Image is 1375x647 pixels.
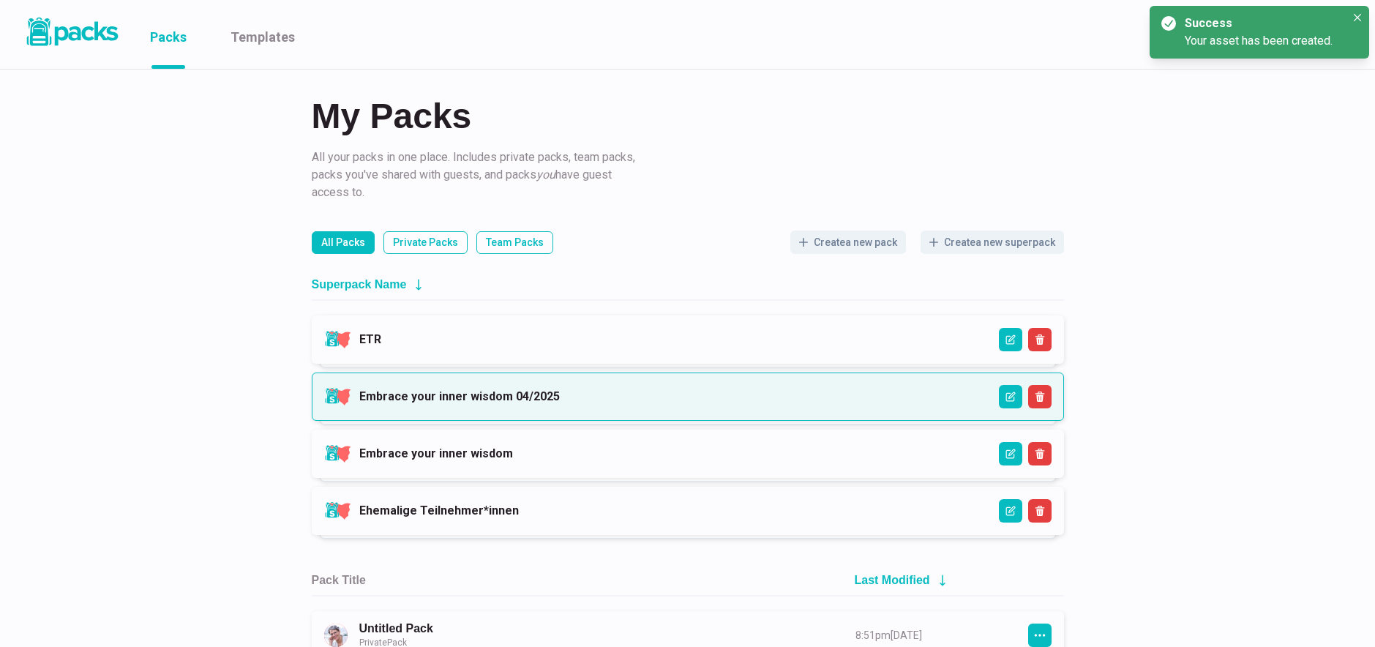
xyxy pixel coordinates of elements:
[321,235,365,250] p: All Packs
[1349,9,1366,26] button: Close
[312,99,1064,134] h2: My Packs
[22,15,121,54] a: Packs logo
[790,231,906,254] button: Createa new pack
[1185,32,1346,50] div: Your asset has been created.
[855,573,930,587] h2: Last Modified
[999,499,1022,523] button: Edit
[1028,385,1052,408] button: Delete Superpack
[393,235,458,250] p: Private Packs
[1028,442,1052,465] button: Delete Superpack
[22,15,121,49] img: Packs logo
[312,277,407,291] h2: Superpack Name
[999,442,1022,465] button: Edit
[921,231,1064,254] button: Createa new superpack
[1028,499,1052,523] button: Delete Superpack
[536,168,555,182] i: you
[999,385,1022,408] button: Edit
[1028,328,1052,351] button: Delete Superpack
[312,149,641,201] p: All your packs in one place. Includes private packs, team packs, packs you've shared with guests,...
[486,235,544,250] p: Team Packs
[312,573,366,587] h2: Pack Title
[999,328,1022,351] button: Edit
[1185,15,1340,32] div: Success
